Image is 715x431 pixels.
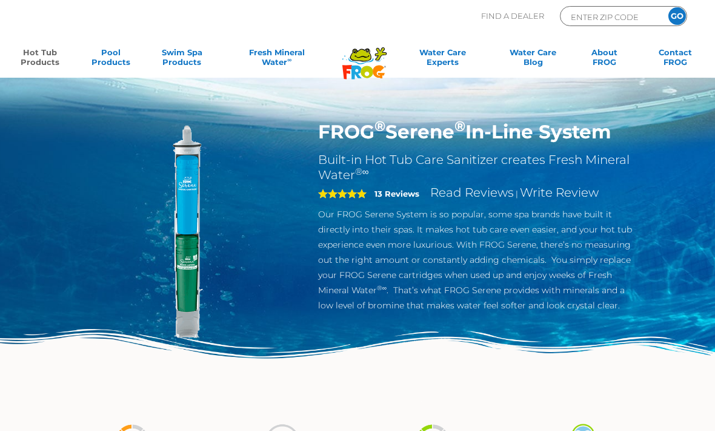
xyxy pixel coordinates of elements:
[318,189,367,199] span: 5
[430,185,514,200] a: Read Reviews
[520,185,599,200] a: Write Review
[336,32,393,80] img: Frog Products Logo
[516,189,518,199] span: |
[155,47,210,72] a: Swim SpaProducts
[355,166,369,177] sup: ®∞
[318,207,640,313] p: Our FROG Serene System is so popular, some spa brands have built it directly into their spas. It ...
[396,47,490,72] a: Water CareExperts
[318,120,640,143] h1: FROG Serene In-Line System
[577,47,632,72] a: AboutFROG
[374,117,385,135] sup: ®
[318,152,640,183] h2: Built-in Hot Tub Care Sanitizer creates Fresh Mineral Water
[505,47,560,72] a: Water CareBlog
[481,6,544,26] p: Find A Dealer
[648,47,703,72] a: ContactFROG
[83,47,138,72] a: PoolProducts
[377,284,387,292] sup: ®∞
[225,47,328,72] a: Fresh MineralWater∞
[12,47,67,72] a: Hot TubProducts
[374,189,419,199] strong: 13 Reviews
[668,7,686,25] input: GO
[287,56,291,63] sup: ∞
[75,120,300,345] img: serene-inline.png
[454,117,465,135] sup: ®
